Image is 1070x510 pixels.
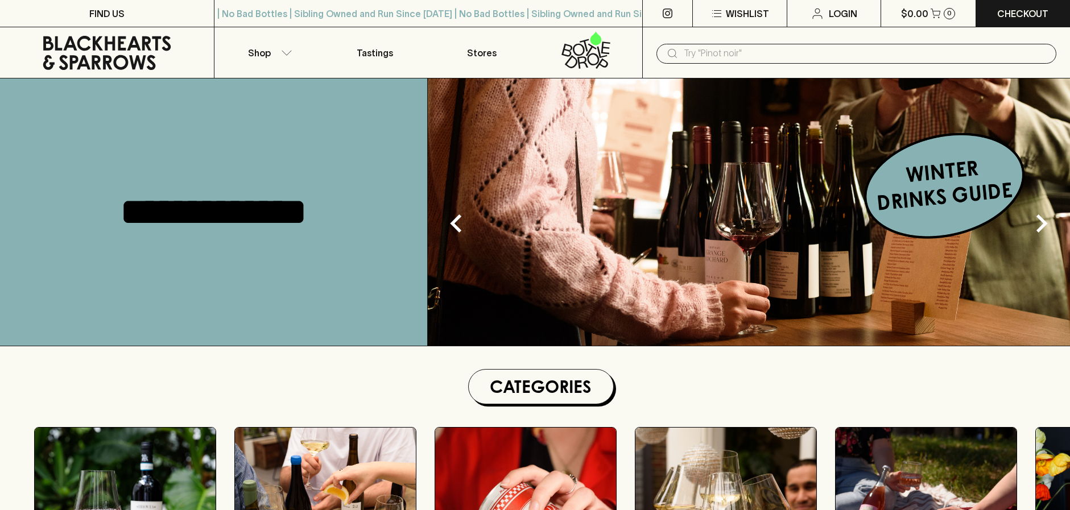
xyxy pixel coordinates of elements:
button: Shop [214,27,321,78]
button: Next [1019,201,1064,246]
p: Shop [248,46,271,60]
p: $0.00 [901,7,928,20]
h1: Categories [473,374,609,399]
p: Login [829,7,857,20]
a: Tastings [321,27,428,78]
p: Checkout [997,7,1048,20]
input: Try "Pinot noir" [684,44,1047,63]
p: FIND US [89,7,125,20]
p: Tastings [357,46,393,60]
p: Stores [467,46,497,60]
button: Previous [433,201,479,246]
p: 0 [947,10,952,16]
a: Stores [428,27,535,78]
p: Wishlist [726,7,769,20]
img: optimise [428,78,1070,346]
